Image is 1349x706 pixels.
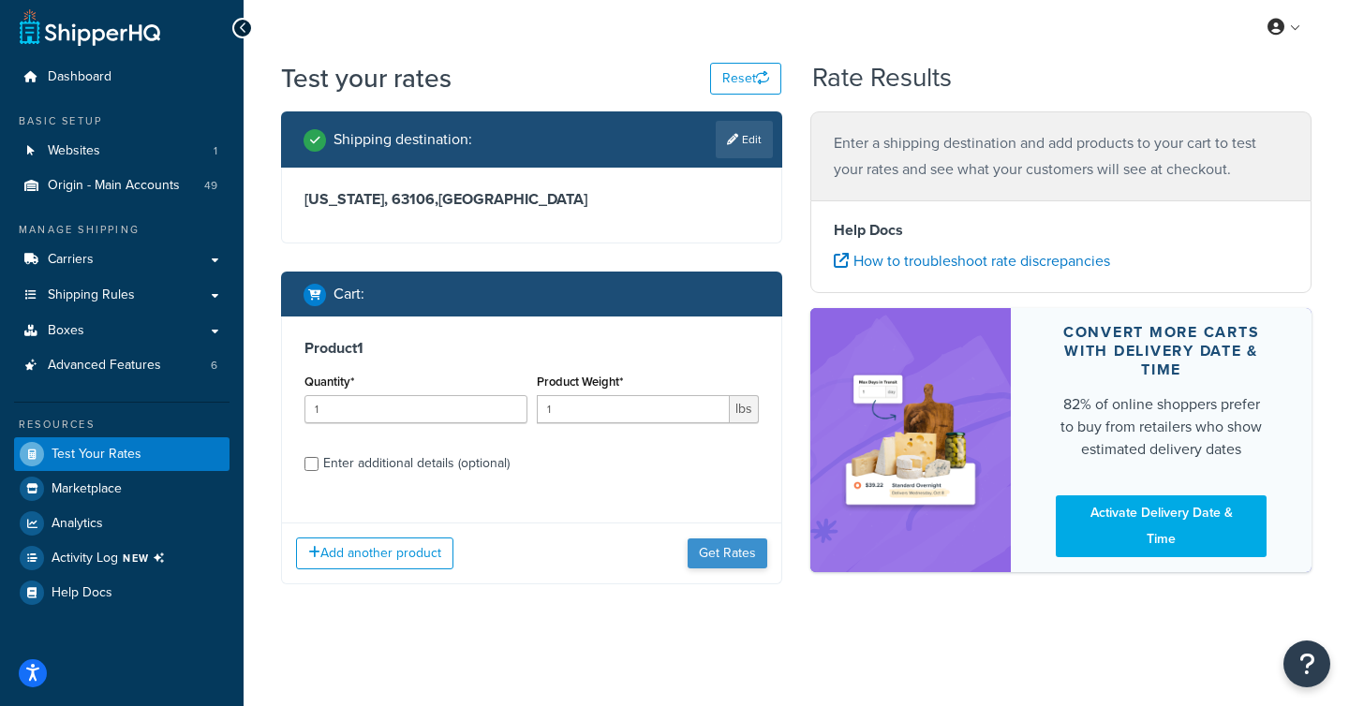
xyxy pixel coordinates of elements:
span: Shipping Rules [48,287,135,303]
a: How to troubleshoot rate discrepancies [834,250,1110,272]
span: Origin - Main Accounts [48,178,180,194]
span: 49 [204,178,217,194]
img: feature-image-ddt-36eae7f7280da8017bfb280eaccd9c446f90b1fe08728e4019434db127062ab4.png [838,340,983,541]
p: Enter a shipping destination and add products to your cart to test your rates and see what your c... [834,130,1288,183]
button: Reset [710,63,781,95]
li: Advanced Features [14,348,230,383]
a: Advanced Features6 [14,348,230,383]
h2: Shipping destination : [334,131,472,148]
a: Activity LogNEW [14,541,230,575]
a: Help Docs [14,576,230,610]
a: Dashboard [14,60,230,95]
h1: Test your rates [281,60,452,96]
h2: Rate Results [812,64,952,93]
span: Test Your Rates [52,447,141,463]
div: Basic Setup [14,113,230,129]
a: Marketplace [14,472,230,506]
a: Activate Delivery Date & Time [1056,495,1267,557]
label: Quantity* [304,375,354,389]
span: lbs [730,395,759,423]
div: Manage Shipping [14,222,230,238]
li: Origin - Main Accounts [14,169,230,203]
button: Open Resource Center [1283,640,1330,687]
a: Shipping Rules [14,278,230,313]
h4: Help Docs [834,219,1288,242]
label: Product Weight* [537,375,623,389]
a: Websites1 [14,134,230,169]
a: Boxes [14,314,230,348]
a: Analytics [14,507,230,540]
h2: Cart : [334,286,364,302]
span: Dashboard [48,69,111,85]
input: 0.00 [537,395,731,423]
input: 0 [304,395,527,423]
h3: [US_STATE], 63106 , [GEOGRAPHIC_DATA] [304,190,759,209]
span: Analytics [52,516,103,532]
div: Enter additional details (optional) [323,450,510,477]
li: [object Object] [14,541,230,575]
input: Enter additional details (optional) [304,457,319,471]
a: Origin - Main Accounts49 [14,169,230,203]
span: Marketplace [52,481,122,497]
div: 82% of online shoppers prefer to buy from retailers who show estimated delivery dates [1056,393,1267,461]
a: Carriers [14,243,230,277]
span: NEW [123,551,172,566]
span: Activity Log [52,546,172,570]
span: Boxes [48,323,84,339]
span: Help Docs [52,585,112,601]
div: Convert more carts with delivery date & time [1056,323,1267,379]
a: Edit [716,121,773,158]
span: Advanced Features [48,358,161,374]
span: 1 [214,143,217,159]
a: Test Your Rates [14,437,230,471]
li: Websites [14,134,230,169]
button: Get Rates [688,538,767,568]
h3: Product 1 [304,339,759,358]
span: 6 [211,358,217,374]
button: Add another product [296,537,453,569]
div: Resources [14,417,230,433]
span: Carriers [48,252,94,268]
span: Websites [48,143,100,159]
